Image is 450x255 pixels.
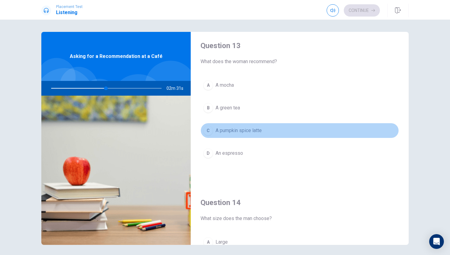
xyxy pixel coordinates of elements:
[201,78,399,93] button: AA mocha
[56,5,83,9] span: Placement Test
[216,238,228,246] span: Large
[201,41,399,51] h4: Question 13
[203,103,213,113] div: B
[216,150,243,157] span: An espresso
[70,53,163,60] span: Asking for a Recommendation at a Café
[201,58,399,65] span: What does the woman recommend?
[201,234,399,250] button: ALarge
[56,9,83,16] h1: Listening
[201,215,399,222] span: What size does the man choose?
[203,148,213,158] div: D
[203,237,213,247] div: A
[216,127,262,134] span: A pumpkin spice latte
[201,100,399,116] button: BA green tea
[201,146,399,161] button: DAn espresso
[167,81,188,96] span: 02m 31s
[41,96,191,245] img: Asking for a Recommendation at a Café
[429,234,444,249] div: Open Intercom Messenger
[203,126,213,135] div: C
[201,198,399,207] h4: Question 14
[203,80,213,90] div: A
[216,82,234,89] span: A mocha
[201,123,399,138] button: CA pumpkin spice latte
[216,104,240,112] span: A green tea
